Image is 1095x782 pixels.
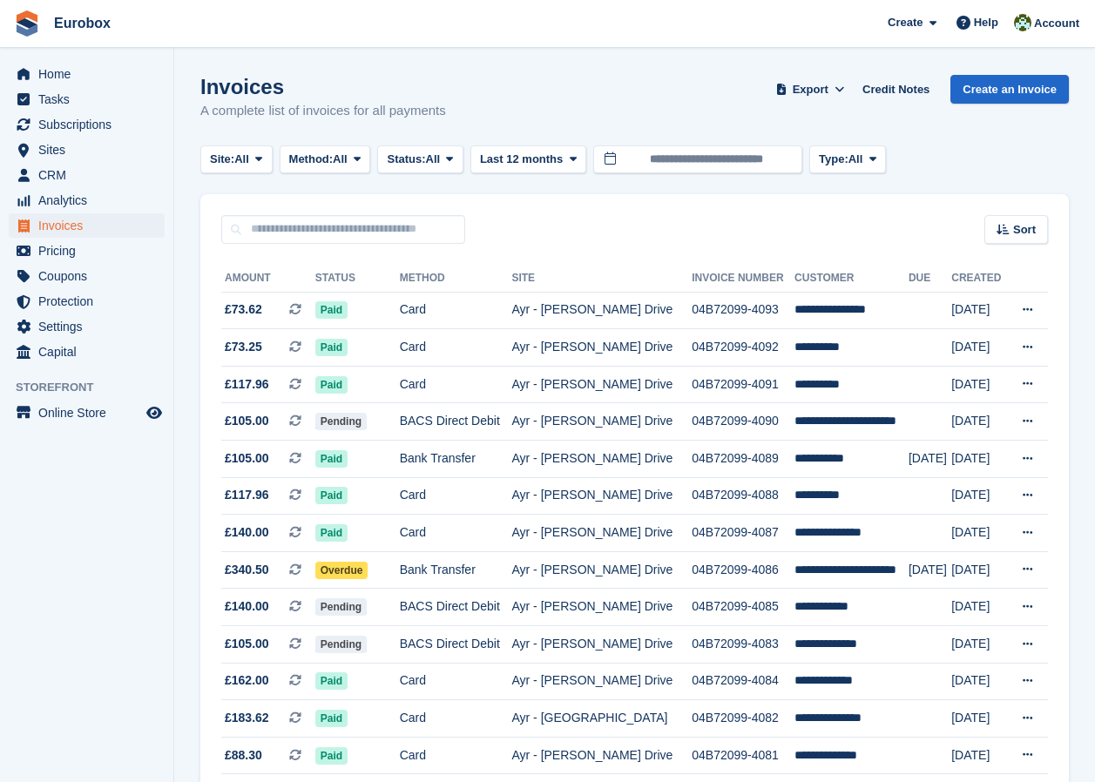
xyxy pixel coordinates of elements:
[951,477,1007,515] td: [DATE]
[951,515,1007,552] td: [DATE]
[951,292,1007,329] td: [DATE]
[692,737,794,774] td: 04B72099-4081
[909,441,951,478] td: [DATE]
[951,551,1007,589] td: [DATE]
[315,487,348,504] span: Paid
[692,515,794,552] td: 04B72099-4087
[38,239,143,263] span: Pricing
[225,486,269,504] span: £117.96
[400,737,512,774] td: Card
[951,589,1007,626] td: [DATE]
[9,163,165,187] a: menu
[200,75,446,98] h1: Invoices
[38,188,143,212] span: Analytics
[225,671,269,690] span: £162.00
[315,301,348,319] span: Paid
[951,700,1007,738] td: [DATE]
[225,375,269,394] span: £117.96
[400,626,512,664] td: BACS Direct Debit
[400,292,512,329] td: Card
[400,366,512,403] td: Card
[38,264,143,288] span: Coupons
[951,366,1007,403] td: [DATE]
[9,239,165,263] a: menu
[692,292,794,329] td: 04B72099-4093
[315,524,348,542] span: Paid
[1014,14,1031,31] img: Lorna Russell
[848,151,863,168] span: All
[9,314,165,339] a: menu
[400,477,512,515] td: Card
[9,112,165,137] a: menu
[315,413,367,430] span: Pending
[225,709,269,727] span: £183.62
[855,75,936,104] a: Credit Notes
[692,551,794,589] td: 04B72099-4086
[950,75,1069,104] a: Create an Invoice
[315,450,348,468] span: Paid
[909,265,951,293] th: Due
[400,441,512,478] td: Bank Transfer
[400,663,512,700] td: Card
[315,265,400,293] th: Status
[511,477,692,515] td: Ayr - [PERSON_NAME] Drive
[315,562,368,579] span: Overdue
[38,138,143,162] span: Sites
[400,515,512,552] td: Card
[951,329,1007,367] td: [DATE]
[426,151,441,168] span: All
[400,551,512,589] td: Bank Transfer
[511,515,692,552] td: Ayr - [PERSON_NAME] Drive
[470,145,586,174] button: Last 12 months
[794,265,909,293] th: Customer
[692,477,794,515] td: 04B72099-4088
[909,551,951,589] td: [DATE]
[333,151,348,168] span: All
[38,289,143,313] span: Protection
[400,589,512,626] td: BACS Direct Debit
[511,366,692,403] td: Ayr - [PERSON_NAME] Drive
[200,101,446,121] p: A complete list of invoices for all payments
[9,62,165,86] a: menu
[9,87,165,111] a: menu
[225,338,262,356] span: £73.25
[1034,15,1079,32] span: Account
[200,145,273,174] button: Site: All
[9,138,165,162] a: menu
[951,737,1007,774] td: [DATE]
[951,626,1007,664] td: [DATE]
[38,112,143,137] span: Subscriptions
[14,10,40,37] img: stora-icon-8386f47178a22dfd0bd8f6a31ec36ba5ce8667c1dd55bd0f319d3a0aa187defe.svg
[400,265,512,293] th: Method
[9,213,165,238] a: menu
[315,672,348,690] span: Paid
[377,145,463,174] button: Status: All
[480,151,563,168] span: Last 12 months
[692,366,794,403] td: 04B72099-4091
[692,589,794,626] td: 04B72099-4085
[225,412,269,430] span: £105.00
[951,441,1007,478] td: [DATE]
[221,265,315,293] th: Amount
[819,151,848,168] span: Type:
[400,329,512,367] td: Card
[692,663,794,700] td: 04B72099-4084
[225,635,269,653] span: £105.00
[225,300,262,319] span: £73.62
[692,265,794,293] th: Invoice Number
[692,626,794,664] td: 04B72099-4083
[210,151,234,168] span: Site:
[315,339,348,356] span: Paid
[16,379,173,396] span: Storefront
[793,81,828,98] span: Export
[809,145,886,174] button: Type: All
[888,14,923,31] span: Create
[400,403,512,441] td: BACS Direct Debit
[315,636,367,653] span: Pending
[38,314,143,339] span: Settings
[692,403,794,441] td: 04B72099-4090
[511,329,692,367] td: Ayr - [PERSON_NAME] Drive
[144,402,165,423] a: Preview store
[511,700,692,738] td: Ayr - [GEOGRAPHIC_DATA]
[692,441,794,478] td: 04B72099-4089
